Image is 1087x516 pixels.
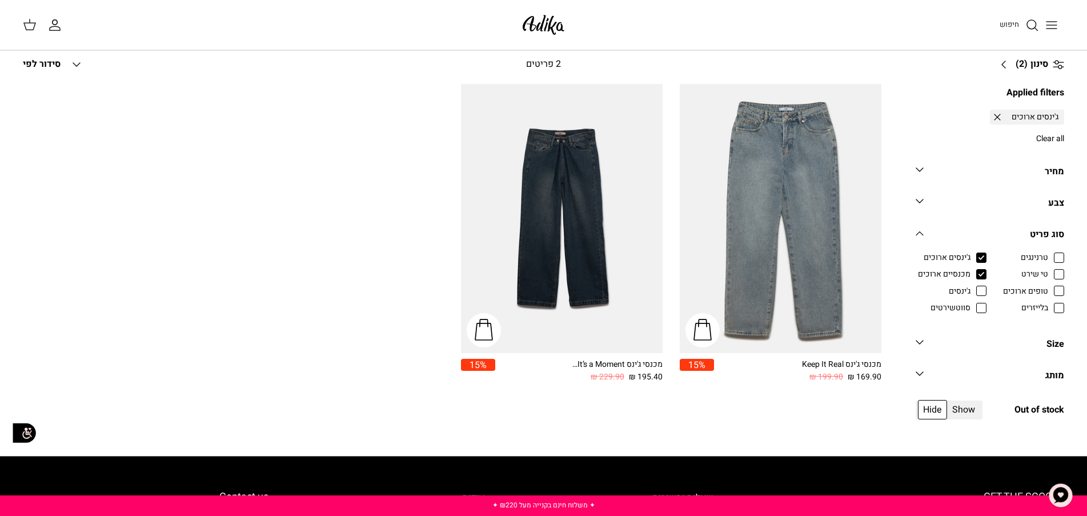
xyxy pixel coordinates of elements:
[1021,252,1048,263] span: טרנינגים
[1000,19,1019,30] span: חיפוש
[993,51,1064,78] a: סינון (2)
[1030,227,1064,242] div: סוג פריט
[947,400,980,419] span: Show
[629,371,663,383] span: 195.40 ₪
[916,163,1064,189] a: מחיר
[495,359,663,383] a: מכנסי ג'ינס It’s a Moment גזרה רחבה | BAGGY 195.40 ₪ 229.90 ₪
[426,57,661,72] div: 2 פריטים
[519,11,568,38] img: Adika IL
[916,194,1064,220] a: צבע
[918,269,970,280] span: מכנסיים ארוכים
[1045,369,1064,383] div: מותג
[1007,109,1064,125] span: ג'ינסים ארוכים
[1021,269,1048,280] span: טי שירט
[1016,57,1028,72] span: (2)
[1014,403,1064,418] span: Out of stock
[930,302,970,314] span: סווטשירטים
[1039,13,1064,38] button: Toggle menu
[848,371,881,383] span: 169.90 ₪
[461,359,495,383] a: 15%
[1048,196,1064,211] div: צבע
[1003,286,1048,297] span: טופים ארוכים
[461,84,663,353] a: מכנסי ג'ינס It’s a Moment גזרה רחבה | BAGGY
[48,18,66,32] a: החשבון שלי
[1006,86,1064,101] div: Applied filters
[1045,165,1064,179] div: מחיר
[924,252,970,263] span: ג'ינסים ארוכים
[23,52,83,77] button: סידור לפי
[591,371,624,383] span: 229.90 ₪
[918,400,947,419] span: Hide
[461,359,495,371] span: 15%
[9,418,40,449] img: accessibility_icon02.svg
[809,371,843,383] span: 199.90 ₪
[949,286,970,297] span: ג'ינסים
[680,359,714,383] a: 15%
[1044,478,1078,513] button: צ'אט
[1021,302,1048,314] span: בלייזרים
[1046,337,1064,352] div: Size
[571,359,663,371] div: מכנסי ג'ינס It’s a Moment גזרה רחבה | BAGGY
[881,491,1058,503] h6: GET THE SCOOP
[680,359,714,371] span: 15%
[1000,18,1039,32] a: חיפוש
[29,491,268,503] h6: Contact us
[714,359,881,383] a: מכנסי ג'ינס Keep It Real 169.90 ₪ 199.90 ₪
[916,367,1064,393] a: מותג
[990,110,1064,125] a: ג'ינסים ארוכים
[23,57,61,71] span: סידור לפי
[1036,133,1064,145] a: Clear all
[1030,57,1048,72] span: סינון
[790,359,881,371] div: מכנסי ג'ינס Keep It Real
[492,500,595,510] a: ✦ משלוח חינם בקנייה מעל ₪220 ✦
[680,84,881,353] a: מכנסי ג'ינס Keep It Real
[653,491,713,505] a: שאלות ותשובות
[916,335,1064,361] a: Size
[916,226,1064,251] a: סוג פריט
[463,491,484,505] a: אודות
